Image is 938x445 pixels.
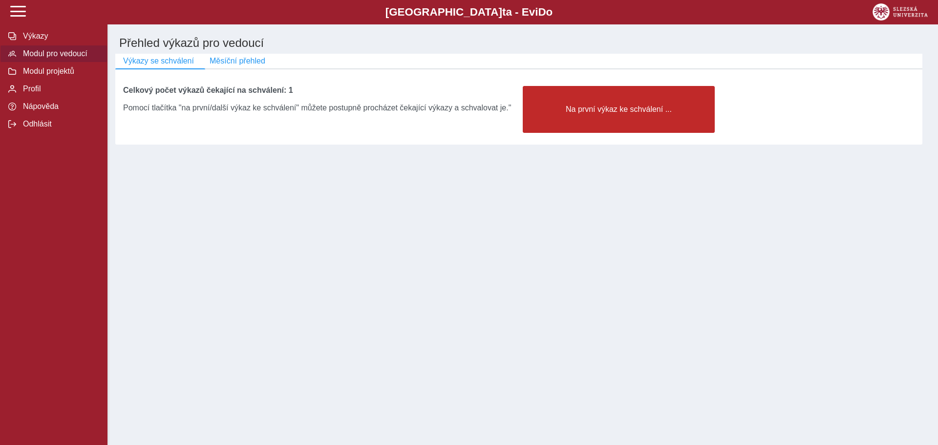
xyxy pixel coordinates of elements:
[531,105,706,114] span: Na první výkaz ke schválení ...
[123,86,293,94] b: Celkový počet výkazů čekající na schválení: 1
[20,32,99,41] span: Výkazy
[123,57,194,65] span: Výkazy se schválení
[538,6,546,18] span: D
[115,54,202,68] button: Výkazy se schválení
[29,6,909,19] b: [GEOGRAPHIC_DATA] a - Evi
[123,95,515,112] div: Pomocí tlačítka "na první/další výkaz ke schválení" můžete postupně procházet čekající výkazy a s...
[502,6,506,18] span: t
[210,57,265,65] span: Měsíční přehled
[20,49,99,58] span: Modul pro vedoucí
[20,67,99,76] span: Modul projektů
[115,32,930,54] h1: Přehled výkazů pro vedoucí
[202,54,273,68] button: Měsíční přehled
[20,102,99,111] span: Nápověda
[523,86,715,133] button: Na první výkaz ke schválení ...
[873,3,928,21] img: logo_web_su.png
[20,120,99,128] span: Odhlásit
[20,85,99,93] span: Profil
[546,6,553,18] span: o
